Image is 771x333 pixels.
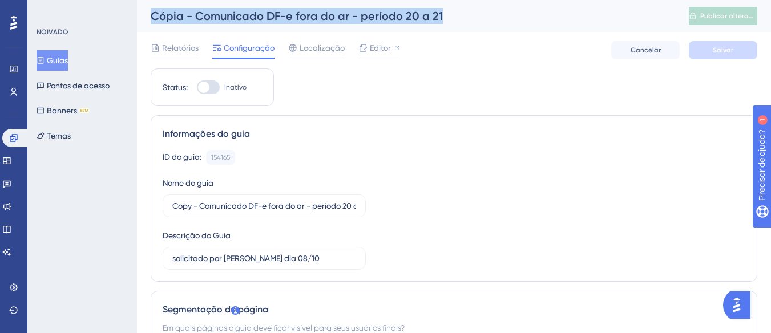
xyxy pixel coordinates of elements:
button: Guias [37,50,68,71]
font: Localização [300,43,345,52]
button: Pontos de acesso [37,75,110,96]
button: Publicar alterações [689,7,757,25]
font: Salvar [713,46,733,54]
input: Digite a descrição do seu guia aqui [172,252,356,265]
font: Cancelar [631,46,661,54]
font: Temas [47,131,71,140]
font: Editor [370,43,391,52]
button: Salvar [689,41,757,59]
font: Em quais páginas o guia deve ficar visível para seus usuários finais? [163,323,405,332]
font: Informações do guia [163,128,250,139]
font: Status: [163,83,188,92]
font: NOIVADO [37,28,68,36]
font: Segmentação de página [163,304,268,315]
button: BannersBETA [37,100,90,121]
font: Guias [47,56,68,65]
font: Relatórios [162,43,199,52]
font: Descrição do Guia [163,231,231,240]
font: Nome do guia [163,178,213,188]
font: Inativo [224,83,247,91]
button: Temas [37,125,71,146]
font: ID do guia: [163,152,201,161]
font: 154165 [211,153,230,161]
font: Configuração [224,43,275,52]
font: BETA [80,108,88,112]
font: Precisar de ajuda? [27,5,98,14]
font: Cópia - Comunicado DF-e fora do ar - período 20 a 21 [151,9,443,23]
iframe: Iniciador do Assistente de IA do UserGuiding [723,288,757,322]
font: 1 [106,7,110,13]
font: Pontos de acesso [47,81,110,90]
input: Digite o nome do seu guia aqui [172,200,356,212]
font: Banners [47,106,77,115]
font: Publicar alterações [700,12,764,20]
button: Cancelar [611,41,680,59]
